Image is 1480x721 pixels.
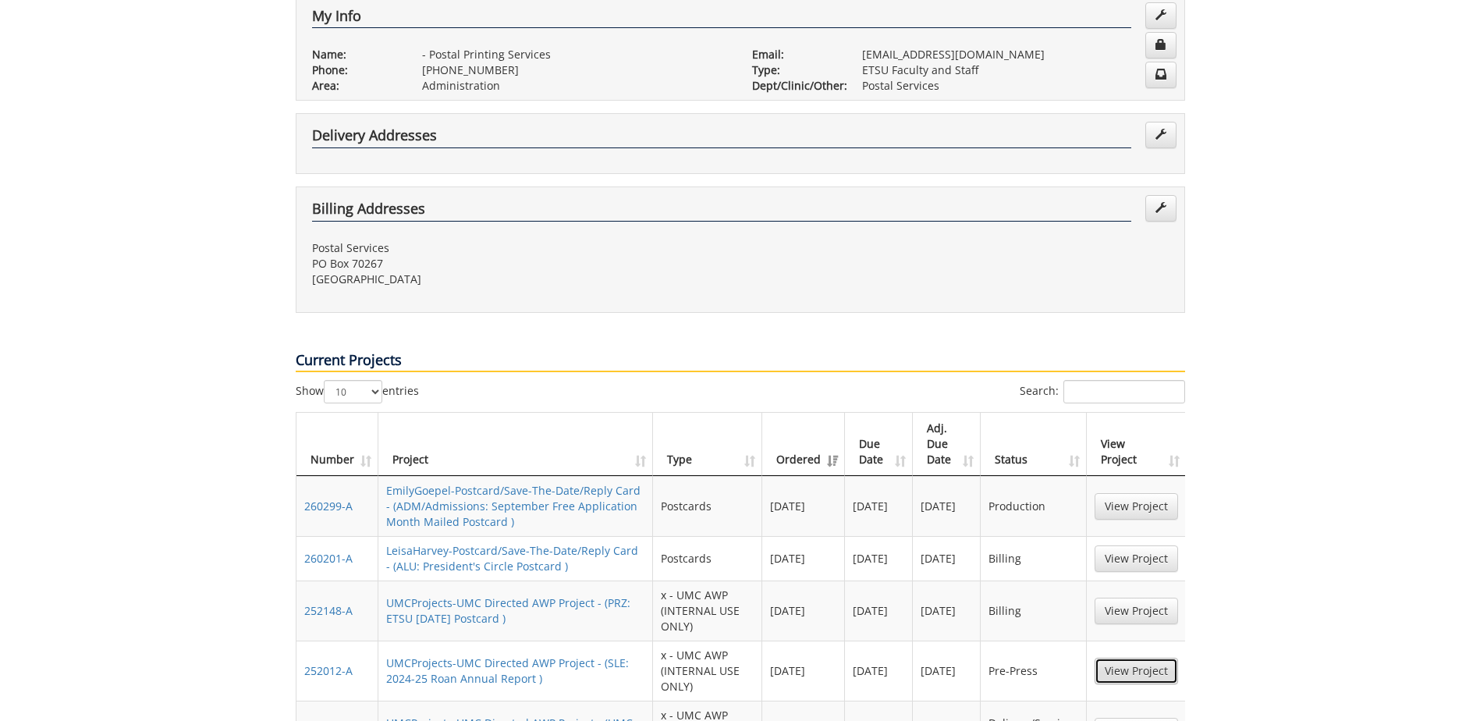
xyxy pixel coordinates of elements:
a: 260201-A [304,551,353,566]
a: UMCProjects-UMC Directed AWP Project - (SLE: 2024-25 Roan Annual Report ) [386,655,629,686]
select: Showentries [324,380,382,403]
th: Number: activate to sort column ascending [296,413,378,476]
a: View Project [1095,598,1178,624]
td: [DATE] [913,476,981,536]
td: [DATE] [913,581,981,641]
p: Phone: [312,62,399,78]
td: [DATE] [762,641,845,701]
th: Status: activate to sort column ascending [981,413,1086,476]
p: [GEOGRAPHIC_DATA] [312,272,729,287]
td: [DATE] [845,476,913,536]
p: Postal Services [862,78,1169,94]
p: PO Box 70267 [312,256,729,272]
td: Production [981,476,1086,536]
td: Billing [981,581,1086,641]
a: View Project [1095,545,1178,572]
a: Change Password [1145,32,1177,59]
td: [DATE] [845,536,913,581]
td: [DATE] [913,536,981,581]
p: Area: [312,78,399,94]
label: Search: [1020,380,1185,403]
td: [DATE] [845,581,913,641]
h4: Delivery Addresses [312,128,1131,148]
th: View Project: activate to sort column ascending [1087,413,1186,476]
label: Show entries [296,380,419,403]
a: EmilyGoepel-Postcard/Save-The-Date/Reply Card - (ADM/Admissions: September Free Application Month... [386,483,641,529]
td: Postcards [653,536,762,581]
td: Postcards [653,476,762,536]
a: 260299-A [304,499,353,513]
td: [DATE] [762,476,845,536]
a: Edit Info [1145,2,1177,29]
a: Edit Addresses [1145,195,1177,222]
th: Due Date: activate to sort column ascending [845,413,913,476]
td: Pre-Press [981,641,1086,701]
td: Billing [981,536,1086,581]
td: [DATE] [762,581,845,641]
p: Administration [422,78,729,94]
p: ETSU Faculty and Staff [862,62,1169,78]
td: x - UMC AWP (INTERNAL USE ONLY) [653,581,762,641]
p: [PHONE_NUMBER] [422,62,729,78]
input: Search: [1063,380,1185,403]
h4: My Info [312,9,1131,29]
a: UMCProjects-UMC Directed AWP Project - (PRZ: ETSU [DATE] Postcard ) [386,595,630,626]
p: [EMAIL_ADDRESS][DOMAIN_NAME] [862,47,1169,62]
td: [DATE] [845,641,913,701]
a: Edit Addresses [1145,122,1177,148]
a: 252012-A [304,663,353,678]
td: x - UMC AWP (INTERNAL USE ONLY) [653,641,762,701]
p: Name: [312,47,399,62]
p: Email: [752,47,839,62]
h4: Billing Addresses [312,201,1131,222]
p: - Postal Printing Services [422,47,729,62]
td: [DATE] [913,641,981,701]
p: Current Projects [296,350,1185,372]
a: View Project [1095,493,1178,520]
p: Type: [752,62,839,78]
td: [DATE] [762,536,845,581]
th: Ordered: activate to sort column ascending [762,413,845,476]
a: LeisaHarvey-Postcard/Save-The-Date/Reply Card - (ALU: President's Circle Postcard ) [386,543,638,574]
th: Project: activate to sort column ascending [378,413,653,476]
p: Dept/Clinic/Other: [752,78,839,94]
a: 252148-A [304,603,353,618]
a: Change Communication Preferences [1145,62,1177,88]
th: Adj. Due Date: activate to sort column ascending [913,413,981,476]
a: View Project [1095,658,1178,684]
p: Postal Services [312,240,729,256]
th: Type: activate to sort column ascending [653,413,762,476]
